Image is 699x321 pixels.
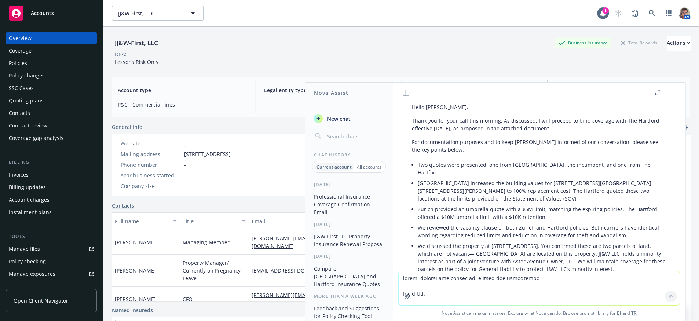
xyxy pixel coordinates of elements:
a: Switch app [662,6,676,21]
a: Manage exposures [6,268,97,280]
a: Coverage [6,45,97,57]
div: Total Rewards [617,38,661,47]
span: Accounts [31,10,54,16]
a: Billing updates [6,181,97,193]
button: JJ&W-First, LLC [112,6,204,21]
span: Lessor's Risk Only [115,58,158,65]
div: Tools [6,233,97,240]
p: For documentation purposes and to keep [PERSON_NAME] informed of our conversation, please see the... [412,138,666,154]
a: BI [617,310,621,316]
button: Professional Insurance Coverage Confirmation Email [311,191,387,218]
p: All accounts [357,164,381,170]
span: Property Manager/ Currently on Pregnancy Leave [183,259,246,282]
button: New chat [311,112,387,125]
span: Legal entity type [264,86,392,94]
p: Hello [PERSON_NAME], [412,103,666,111]
a: Policy checking [6,256,97,267]
div: DBA: - [115,50,128,58]
button: Actions [667,36,690,50]
a: Contacts [112,202,134,209]
div: Quoting plans [9,95,44,107]
div: [DATE] [305,221,393,227]
a: Installment plans [6,206,97,218]
div: Installment plans [9,206,52,218]
span: - [264,101,392,108]
span: Account type [118,86,246,94]
a: Contract review [6,120,97,131]
a: SSC Cases [6,82,97,94]
a: Invoices [6,169,97,181]
div: Full name [115,217,169,225]
div: Billing [6,159,97,166]
a: Coverage gap analysis [6,132,97,144]
div: [DATE] [305,181,393,188]
div: Email [252,217,369,225]
li: We reviewed the vacancy clause on both Zurich and Hartford policies. Both carriers have identical... [418,222,666,241]
a: add [681,123,690,132]
button: JJ&W-First LLC Property Insurance Renewal Proposal [311,230,387,250]
div: Website [121,140,181,147]
li: [GEOGRAPHIC_DATA] increased the building values for [STREET_ADDRESS][GEOGRAPHIC_DATA][STREET_ADDR... [418,178,666,204]
div: Title [183,217,238,225]
div: Mailing address [121,150,181,158]
a: Quoting plans [6,95,97,107]
span: [PERSON_NAME] [115,238,156,246]
li: Zurich provided an umbrella quote with a $5M limit, matching the expiring policies. The Hartford ... [418,204,666,222]
span: - [184,182,186,190]
span: P&C - Commercial lines [118,101,246,108]
div: Coverage gap analysis [9,132,63,144]
div: Billing updates [9,181,46,193]
a: Report a Bug [628,6,643,21]
a: Named insureds [112,306,153,314]
div: Overview [9,32,32,44]
a: - [184,140,186,147]
div: Policies [9,57,27,69]
div: Business Insurance [555,38,611,47]
button: Full name [112,212,180,230]
span: Open Client Navigator [14,297,68,304]
a: Account charges [6,194,97,206]
span: - [184,161,186,169]
div: Phone number [121,161,181,169]
a: Policy changes [6,70,97,82]
div: Contract review [9,120,47,131]
div: Manage exposures [9,268,55,280]
span: [PERSON_NAME] [115,267,156,274]
a: Policies [6,57,97,69]
button: Title [180,212,249,230]
div: Manage files [9,243,40,255]
div: [DATE] [305,253,393,259]
div: Year business started [121,172,181,179]
a: Manage certificates [6,281,97,292]
p: Thank you for your call this morning. As discussed, I will proceed to bind coverage with The Hart... [412,117,666,132]
h1: Nova Assist [314,89,348,97]
a: [PERSON_NAME][EMAIL_ADDRESS][DOMAIN_NAME] [252,235,336,249]
a: [EMAIL_ADDRESS][DOMAIN_NAME] [252,267,343,274]
a: Contacts [6,107,97,119]
span: JJ&W-First, LLC [118,10,182,17]
div: JJ&W-First, LLC [112,38,161,48]
a: [PERSON_NAME][EMAIL_ADDRESS][DOMAIN_NAME] [252,292,336,306]
span: - [184,172,186,179]
img: photo [678,7,690,19]
a: Start snowing [611,6,626,21]
p: Current account [316,164,352,170]
button: Email [249,212,380,230]
a: Accounts [6,3,97,24]
div: Chat History [305,152,393,158]
a: TR [631,310,637,316]
span: New chat [326,115,351,123]
div: Company size [121,182,181,190]
span: CFO [183,295,193,303]
span: [PERSON_NAME] [115,295,156,303]
div: Invoices [9,169,29,181]
div: Coverage [9,45,32,57]
div: SSC Cases [9,82,34,94]
li: We discussed the property at [STREET_ADDRESS]. You confirmed these are two parcels of land, which... [418,241,666,274]
button: Compare [GEOGRAPHIC_DATA] and Hartford Insurance Quotes [311,263,387,290]
li: Two quotes were presented: one from [GEOGRAPHIC_DATA], the incumbent, and one from The Hartford. [418,159,666,178]
div: Policy checking [9,256,46,267]
div: More than a week ago [305,293,393,299]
